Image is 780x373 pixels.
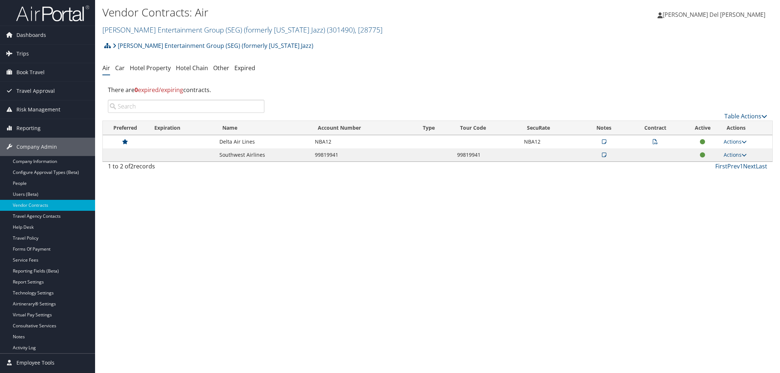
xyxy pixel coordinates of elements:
[16,5,89,22] img: airportal-logo.png
[416,121,453,135] th: Type: activate to sort column ascending
[16,138,57,156] span: Company Admin
[724,112,767,120] a: Table Actions
[148,121,216,135] th: Expiration: activate to sort column ascending
[216,135,311,148] td: Delta Air Lines
[727,162,740,170] a: Prev
[327,25,355,35] span: ( 301490 )
[311,121,416,135] th: Account Number: activate to sort column ascending
[16,100,60,119] span: Risk Management
[582,121,626,135] th: Notes: activate to sort column ascending
[724,151,747,158] a: Actions
[311,135,416,148] td: NBA12
[135,86,183,94] span: expired/expiring
[715,162,727,170] a: First
[16,26,46,44] span: Dashboards
[216,121,311,135] th: Name: activate to sort column ascending
[176,64,208,72] a: Hotel Chain
[663,11,765,19] span: [PERSON_NAME] Del [PERSON_NAME]
[102,64,110,72] a: Air
[130,162,133,170] span: 2
[234,64,255,72] a: Expired
[102,25,383,35] a: [PERSON_NAME] Entertainment Group (SEG) (formerly [US_STATE] Jazz)
[102,80,773,100] div: There are contracts.
[626,121,685,135] th: Contract: activate to sort column ascending
[311,148,416,161] td: 99819941
[108,100,264,113] input: Search
[16,82,55,100] span: Travel Approval
[135,86,138,94] strong: 0
[520,135,582,148] td: NBA12
[453,148,520,161] td: 99819941
[102,5,549,20] h1: Vendor Contracts: Air
[213,64,229,72] a: Other
[16,63,45,81] span: Book Travel
[724,138,747,145] a: Actions
[103,121,148,135] th: Preferred: activate to sort column ascending
[453,121,520,135] th: Tour Code: activate to sort column ascending
[355,25,383,35] span: , [ 28775 ]
[657,4,773,26] a: [PERSON_NAME] Del [PERSON_NAME]
[520,121,582,135] th: SecuRate: activate to sort column ascending
[756,162,767,170] a: Last
[216,148,311,161] td: Southwest Airlines
[16,119,41,137] span: Reporting
[115,64,125,72] a: Car
[16,45,29,63] span: Trips
[740,162,743,170] a: 1
[108,162,264,174] div: 1 to 2 of records
[685,121,720,135] th: Active: activate to sort column ascending
[113,38,313,53] a: [PERSON_NAME] Entertainment Group (SEG) (formerly [US_STATE] Jazz)
[130,64,171,72] a: Hotel Property
[16,354,54,372] span: Employee Tools
[743,162,756,170] a: Next
[720,121,772,135] th: Actions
